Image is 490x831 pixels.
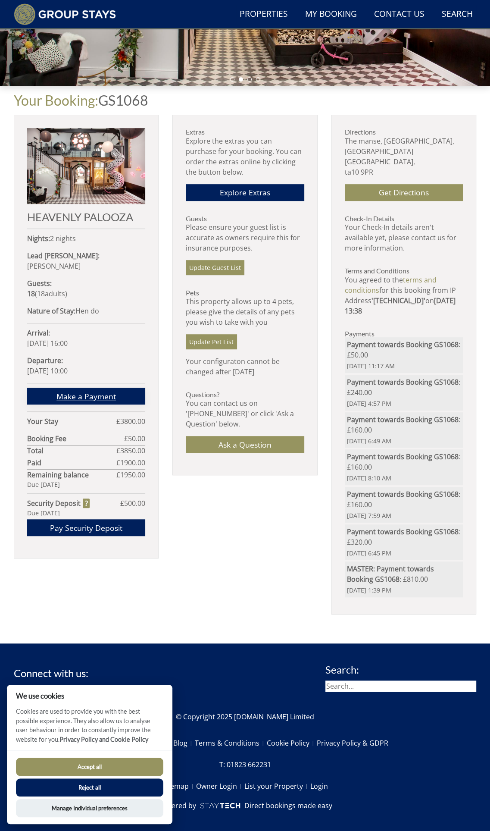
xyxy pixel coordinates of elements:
a: Cookie Policy [267,736,317,750]
span: [DATE] 4:57 PM [347,399,461,408]
p: Hen do [27,306,145,316]
strong: Lead [PERSON_NAME]: [27,251,100,260]
strong: MASTER: Payment towards Booking GS1068 [347,564,434,584]
div: Due [DATE] [27,480,145,489]
span: ( ) [27,289,67,298]
strong: Payment towards Booking GS1068 [347,452,459,461]
p: The manse, [GEOGRAPHIC_DATA], [GEOGRAPHIC_DATA] [GEOGRAPHIC_DATA], ta10 9PR [345,136,463,177]
strong: Guests: [27,279,52,288]
span: £ [120,498,145,508]
div: Due [DATE] [27,508,145,518]
span: 1900.00 [120,458,145,467]
strong: Security Deposit [27,498,90,508]
strong: '[TECHNICAL_ID]' [371,296,425,305]
a: My Booking [302,5,360,24]
span: [DATE] 6:45 PM [347,549,461,558]
span: [DATE] 6:49 AM [347,436,461,446]
a: Our Blog [159,736,195,750]
span: £ [116,470,145,480]
span: [DATE] 1:39 PM [347,586,461,595]
p: [DATE] 16:00 [27,328,145,348]
a: Get Directions [345,184,463,201]
a: Contact Us [371,5,428,24]
h3: Search: [325,664,476,675]
a: terms and conditions [345,275,437,295]
img: Group Stays [14,3,116,25]
span: 50.00 [128,434,145,443]
span: [PERSON_NAME] [27,261,81,271]
a: Privacy Policy & GDPR [317,736,388,750]
strong: Total [27,445,116,456]
p: Explore the extras you can purchase for your booking. You can order the extras online by clicking... [186,136,304,177]
img: Facebook [14,684,29,701]
span: 1950.00 [120,470,145,480]
strong: Payment towards Booking GS1068 [347,527,459,536]
strong: Remaining balance [27,470,116,480]
span: 3800.00 [120,417,145,426]
span: adult [37,289,65,298]
strong: Booking Fee [27,433,124,444]
strong: Payment towards Booking GS1068 [347,489,459,499]
li: : £240.00 [345,375,463,411]
h2: We use cookies [7,692,172,700]
strong: Arrival: [27,328,50,338]
strong: Departure: [27,356,63,365]
p: 2 nights [27,233,145,244]
li: : £320.00 [345,524,463,560]
strong: Payment towards Booking GS1068 [347,415,459,424]
button: Reject all [16,778,163,797]
p: You can contact us on '[PHONE_NUMBER]' or click 'Ask a Question' below. [186,398,304,429]
img: scrumpy.png [200,800,241,811]
a: Ask a Question [186,436,304,453]
a: Privacy Policy and Cookie Policy [59,736,148,743]
a: List your Property [244,779,310,793]
strong: Your Stay [27,416,116,426]
a: Make a Payment [27,388,145,405]
span: [DATE] 11:17 AM [347,361,461,371]
strong: Nights: [27,234,50,243]
strong: Payment towards Booking GS1068 [347,340,459,349]
span: £ [124,433,145,444]
a: Properties [236,5,291,24]
h3: Check-In Details [345,215,463,223]
span: [DATE] 7:59 AM [347,511,461,521]
a: Sitemap [162,779,196,793]
span: £ [116,458,145,468]
h2: HEAVENLY PALOOZA [27,211,145,223]
p: This property allows up to 4 pets, please give the details of any pets you wish to take with you [186,296,304,327]
span: £ [116,445,145,456]
a: Pay Security Deposit [27,519,145,536]
a: Owner Login [196,779,244,793]
span: 18 [37,289,45,298]
p: Cookies are used to provide you with the best possible experience. They also allow us to analyse ... [7,707,172,750]
p: [DATE] 10:00 [27,355,145,376]
h3: Pets [186,289,304,297]
span: [DATE] 8:10 AM [347,474,461,483]
p: © Copyright 2025 [DOMAIN_NAME] Limited [14,712,476,722]
a: Powered byDirect bookings made easy [158,800,332,811]
a: Update Guest List [186,260,244,275]
li: : £50.00 [345,337,463,373]
span: £ [116,416,145,426]
h3: Terms and Conditions [345,267,463,275]
p: Please ensure your guest list is accurate as owners require this for insurance purposes. [186,222,304,253]
li: : £810.00 [345,561,463,597]
p: You agreed to the for this booking from IP Address on [345,275,463,316]
button: Manage Individual preferences [16,799,163,817]
p: Your configuraton cannot be changed after [DATE] [186,356,304,377]
a: Your Booking: [14,92,98,109]
a: HEAVENLY PALOOZA [27,128,145,223]
strong: [DATE] 13:38 [345,296,456,316]
h3: Connect with us: [14,668,88,679]
h1: GS1068 [14,93,476,108]
a: Login [310,779,328,793]
h3: Directions [345,128,463,136]
li: : £160.00 [345,412,463,448]
a: Explore Extras [186,184,304,201]
input: Search... [325,680,476,692]
button: Accept all [16,758,163,776]
strong: Paid [27,458,116,468]
span: 500.00 [124,499,145,508]
li: : £160.00 [345,449,463,485]
li: : £160.00 [345,487,463,523]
